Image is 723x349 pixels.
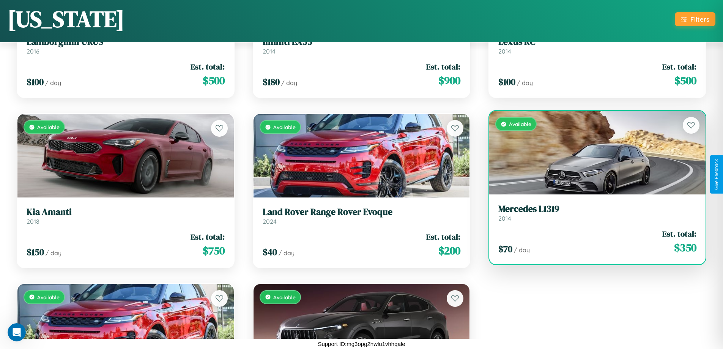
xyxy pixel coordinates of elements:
h3: Kia Amanti [27,207,225,218]
span: $ 180 [263,76,280,88]
span: $ 750 [203,243,225,258]
span: Est. total: [426,231,460,242]
span: / day [46,249,61,257]
h3: Lexus RC [498,36,696,47]
span: 2014 [498,215,511,222]
span: $ 350 [674,240,696,255]
h3: Lamborghini URUS [27,36,225,47]
button: Filters [675,12,715,26]
span: Est. total: [662,228,696,239]
span: 2014 [263,47,276,55]
a: Infiniti EX352014 [263,36,461,55]
span: Available [37,124,60,130]
span: $ 900 [438,73,460,88]
span: $ 40 [263,246,277,258]
span: Est. total: [191,231,225,242]
a: Land Rover Range Rover Evoque2024 [263,207,461,225]
span: Available [273,294,296,300]
div: Give Feedback [714,159,719,190]
span: $ 150 [27,246,44,258]
span: 2016 [27,47,39,55]
span: Est. total: [662,61,696,72]
span: Est. total: [426,61,460,72]
span: 2018 [27,218,39,225]
a: Lexus RC2014 [498,36,696,55]
span: Est. total: [191,61,225,72]
span: Available [37,294,60,300]
span: Available [273,124,296,130]
iframe: Intercom live chat [8,323,26,341]
span: Available [509,121,531,127]
h3: Land Rover Range Rover Evoque [263,207,461,218]
span: 2014 [498,47,511,55]
span: / day [281,79,297,87]
span: / day [517,79,533,87]
span: $ 500 [674,73,696,88]
span: / day [514,246,530,254]
h3: Mercedes L1319 [498,204,696,215]
span: $ 500 [203,73,225,88]
span: $ 100 [498,76,515,88]
span: $ 200 [438,243,460,258]
a: Mercedes L13192014 [498,204,696,222]
div: Filters [690,15,709,23]
a: Lamborghini URUS2016 [27,36,225,55]
span: $ 100 [27,76,44,88]
span: / day [279,249,295,257]
a: Kia Amanti2018 [27,207,225,225]
h1: [US_STATE] [8,3,124,35]
h3: Infiniti EX35 [263,36,461,47]
span: $ 70 [498,243,512,255]
span: / day [45,79,61,87]
span: 2024 [263,218,277,225]
p: Support ID: mg3opg2hwlu1vhhqale [318,339,405,349]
